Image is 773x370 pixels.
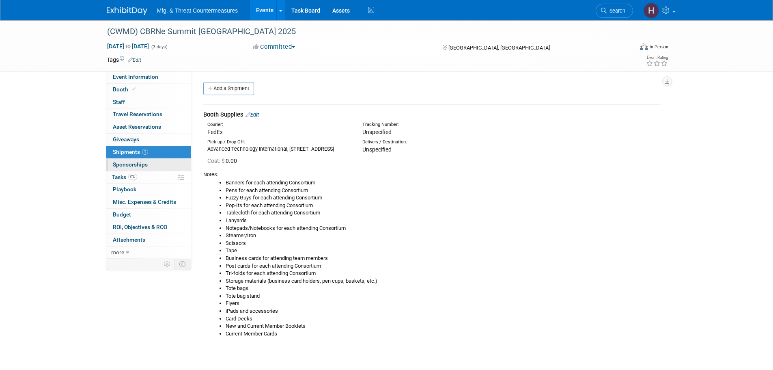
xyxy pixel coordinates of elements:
span: Budget [113,211,131,218]
span: [DATE] [DATE] [107,43,149,50]
span: to [124,43,132,50]
button: Committed [250,43,298,51]
li: Tape [226,247,661,255]
div: FedEx [207,128,350,136]
div: Pick-up / Drop-Off: [207,139,350,145]
li: Flyers [226,300,661,307]
span: 0% [128,174,137,180]
span: Unspecified [362,146,392,153]
li: Current Member Cards [226,330,661,338]
a: Tasks0% [106,171,191,184]
a: more [106,247,191,259]
li: Pop-Its for each attending Consortium [226,202,661,210]
li: Notepads/Notebooks for each attending Consortium [226,225,661,232]
li: Tote bag stand [226,292,661,300]
span: more [111,249,124,255]
div: Advanced Technology International, [STREET_ADDRESS] [207,145,350,153]
div: Delivery / Destination: [362,139,505,145]
img: ExhibitDay [107,7,147,15]
a: Playbook [106,184,191,196]
span: 0.00 [207,158,240,164]
span: Search [607,8,625,14]
span: Tasks [112,174,137,180]
a: Booth [106,84,191,96]
a: Event Information [106,71,191,83]
a: Search [596,4,633,18]
img: Hillary Hawkins [644,3,659,18]
li: Tablecloth for each attending Consortium [226,209,661,217]
li: Storage materials (business card holders, pen cups, baskets, etc.) [226,277,661,285]
a: Asset Reservations [106,121,191,133]
span: Playbook [113,186,136,193]
li: Banners for each attending Consortium [226,179,661,187]
a: Sponsorships [106,159,191,171]
span: Misc. Expenses & Credits [113,199,176,205]
div: Courier: [207,121,350,128]
span: [GEOGRAPHIC_DATA], [GEOGRAPHIC_DATA] [448,45,550,51]
a: Edit [128,57,141,63]
span: Giveaways [113,136,139,143]
div: Event Rating [646,56,668,60]
li: Tri-folds for each attending Consortium [226,270,661,277]
span: Staff [113,99,125,105]
li: Scissors [226,240,661,247]
li: New and Current Member Booklets [226,322,661,330]
a: Budget [106,209,191,221]
a: ROI, Objectives & ROO [106,221,191,234]
i: Booth reservation complete [132,87,136,91]
a: Shipments1 [106,146,191,158]
td: Toggle Event Tabs [174,259,191,269]
div: Booth Supplies [203,110,661,119]
li: Lanyards [226,217,661,225]
span: (3 days) [151,44,168,50]
li: Tote bags [226,285,661,292]
img: Format-Inperson.png [640,43,648,50]
div: Notes: [203,171,661,178]
td: Personalize Event Tab Strip [160,259,174,269]
span: Booth [113,86,138,93]
div: In-Person [649,44,668,50]
a: Edit [245,112,259,118]
div: (CWMD) CBRNe Summit [GEOGRAPHIC_DATA] 2025 [104,24,621,39]
a: Giveaways [106,134,191,146]
li: Business cards for attending team members [226,255,661,262]
div: Event Format [585,42,669,54]
li: Fuzzy Guys for each attending Consortium [226,194,661,202]
li: iPads and accessories [226,307,661,315]
span: Attachments [113,236,145,243]
li: Post cards for each attending Consortium [226,262,661,270]
li: Pens for each attending Consortium [226,187,661,195]
a: Add a Shipment [203,82,254,95]
a: Attachments [106,234,191,246]
a: Travel Reservations [106,108,191,121]
li: Card Decks [226,315,661,323]
span: Unspecified [362,129,392,135]
span: Sponsorships [113,161,148,168]
span: Travel Reservations [113,111,162,117]
span: 1 [142,149,148,155]
span: Cost: $ [207,158,226,164]
span: Mfg. & Threat Countermeasures [157,7,238,14]
td: Tags [107,56,141,64]
span: Event Information [113,74,158,80]
span: Asset Reservations [113,123,161,130]
span: Shipments [113,149,148,155]
span: ROI, Objectives & ROO [113,224,167,230]
div: Tracking Number: [362,121,544,128]
a: Misc. Expenses & Credits [106,196,191,208]
a: Staff [106,96,191,108]
li: Steamer/Iron [226,232,661,240]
